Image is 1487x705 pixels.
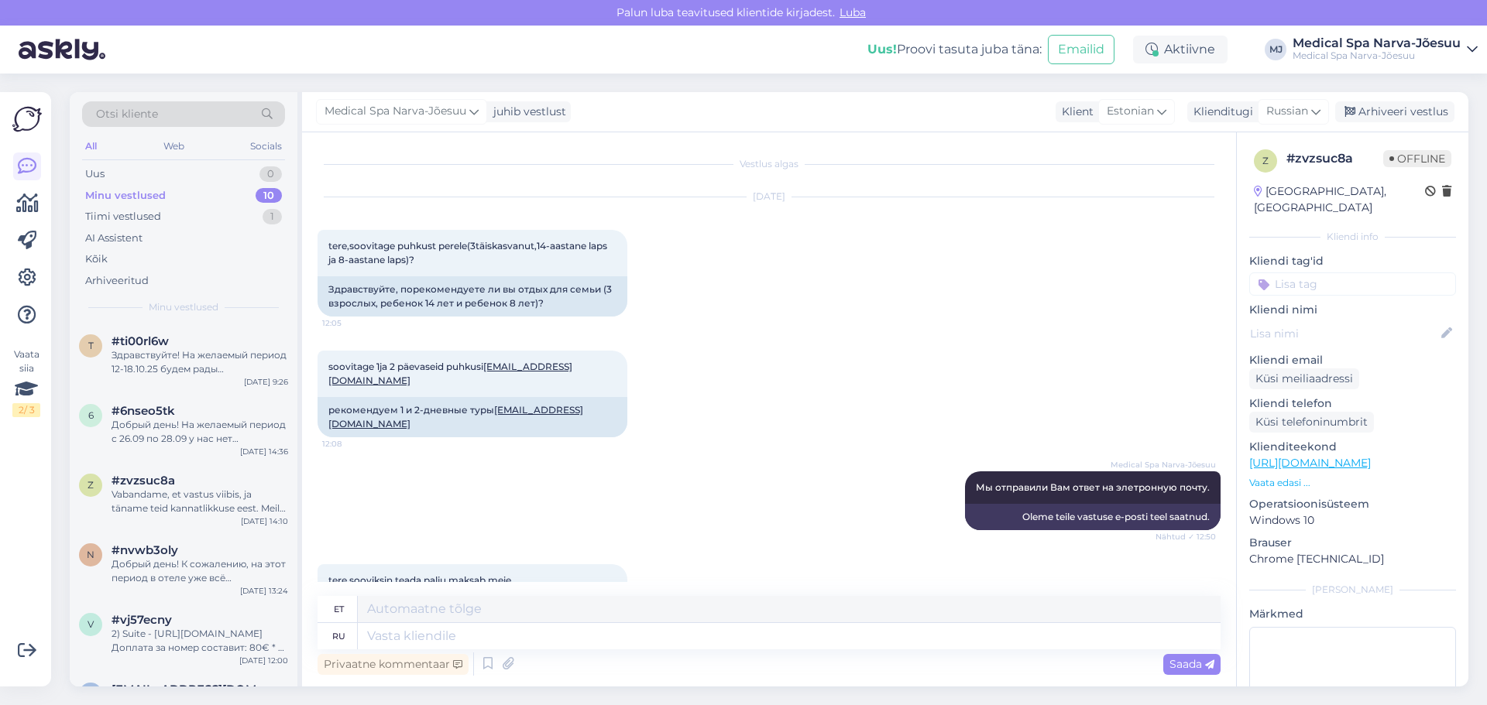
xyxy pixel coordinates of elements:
[12,347,40,417] div: Vaata siia
[328,240,610,265] span: tere,soovitage puhkust perele(3täiskasvanut,14-aastane laps ja 8-aastane laps)?
[88,409,94,421] span: 6
[1249,368,1359,389] div: Küsi meiliaadressi
[112,488,288,515] div: Vabandame, et vastus viibis, ja täname teid kannatlikkuse eest. Meil on hea meel broneerida teile...
[1249,583,1456,597] div: [PERSON_NAME]
[1249,272,1456,296] input: Lisa tag
[1249,496,1456,512] p: Operatsioonisüsteem
[1293,37,1461,50] div: Medical Spa Narva-Jõesuu
[88,479,94,491] span: z
[1266,103,1308,120] span: Russian
[259,166,282,182] div: 0
[332,623,345,649] div: ru
[1249,395,1456,412] p: Kliendi telefon
[1056,104,1094,120] div: Klient
[244,376,288,388] div: [DATE] 9:26
[1335,101,1454,122] div: Arhiveeri vestlus
[867,42,897,56] b: Uus!
[1107,103,1154,120] span: Estonian
[247,136,285,156] div: Socials
[12,104,42,134] img: Askly Logo
[12,403,40,417] div: 2 / 3
[85,166,105,182] div: Uus
[334,596,344,622] div: et
[263,209,282,224] div: 1
[1249,352,1456,368] p: Kliendi email
[88,618,94,630] span: v
[149,300,218,314] span: Minu vestlused
[318,397,627,437] div: рекомендуем 1 и 2-дневные туры
[1293,50,1461,62] div: Medical Spa Narva-Jõesuu
[82,136,100,156] div: All
[240,446,288,457] div: [DATE] 14:36
[867,40,1042,59] div: Proovi tasuta juba täna:
[1249,476,1456,490] p: Vaata edasi ...
[1254,183,1425,216] div: [GEOGRAPHIC_DATA], [GEOGRAPHIC_DATA]
[112,543,178,557] span: #nvwb3oly
[85,209,161,224] div: Tiimi vestlused
[1133,36,1228,63] div: Aktiivne
[112,683,273,696] span: olgak1004@gmail.com
[239,655,288,666] div: [DATE] 12:00
[835,5,871,19] span: Luba
[1249,412,1374,433] div: Küsi telefoninumbrit
[240,585,288,597] div: [DATE] 13:24
[1265,39,1286,60] div: MJ
[112,334,169,348] span: #ti00rl6w
[1286,149,1383,168] div: # zvzsuc8a
[1187,104,1253,120] div: Klienditugi
[85,252,108,267] div: Kõik
[1249,606,1456,622] p: Märkmed
[1249,253,1456,269] p: Kliendi tag'id
[976,481,1210,493] span: Мы отправили Вам ответ на элетронную почту.
[112,474,175,488] span: #zvzsuc8a
[318,157,1221,171] div: Vestlus algas
[318,190,1221,204] div: [DATE]
[1250,325,1438,342] input: Lisa nimi
[1249,551,1456,567] p: Chrome [TECHNICAL_ID]
[1249,439,1456,455] p: Klienditeekond
[112,348,288,376] div: Здравствуйте! На желаемый период 12-18.10.25 будем рады забронировать для Вас классический лечебн...
[1293,37,1478,62] a: Medical Spa Narva-JõesuuMedical Spa Narva-Jõesuu
[112,404,175,418] span: #6nseo5tk
[328,361,572,386] span: soovitage 1ja 2 päevaseid puhkusi
[85,273,149,289] div: Arhiveeritud
[1111,459,1216,471] span: Medical Spa Narva-Jõesuu
[965,504,1221,530] div: Oleme teile vastuse e-posti teel saatnud.
[85,188,166,204] div: Minu vestlused
[241,515,288,527] div: [DATE] 14:10
[88,340,94,351] span: t
[325,103,466,120] span: Medical Spa Narva-Jõesuu
[85,231,143,246] div: AI Assistent
[160,136,187,156] div: Web
[1156,531,1216,542] span: Nähtud ✓ 12:50
[1249,512,1456,529] p: Windows 10
[112,418,288,446] div: Добрый день! На желаемый период с 26.09 по 28.09 у нас нет стандартных одноместных номеров. Однак...
[112,627,288,655] div: 2) Suite - [URL][DOMAIN_NAME] Доплата за номер составит: 80€ * 2 ночи = 160€ Кроме того, можем пр...
[112,613,172,627] span: #vj57ecny
[328,574,613,628] span: tere sooviksin teada palju maksab meie perele(3täiskasvanut,14-aastane ja 8-aastanelaps)saabumise...
[112,557,288,585] div: Добрый день! К сожалению, на этот период в отеле уже всё забронировано. В октябре (если рассматри...
[318,276,627,317] div: Здравствуйте, порекомендуете ли вы отдых для семьи (3 взрослых, ребенок 14 лет и ребенок 8 лет)?
[96,106,158,122] span: Otsi kliente
[1383,150,1451,167] span: Offline
[1262,155,1269,166] span: z
[1249,456,1371,470] a: [URL][DOMAIN_NAME]
[1249,302,1456,318] p: Kliendi nimi
[322,438,380,450] span: 12:08
[87,549,94,560] span: n
[318,654,469,675] div: Privaatne kommentaar
[1249,535,1456,551] p: Brauser
[1048,35,1114,64] button: Emailid
[1249,230,1456,244] div: Kliendi info
[1169,657,1214,671] span: Saada
[256,188,282,204] div: 10
[322,317,380,329] span: 12:05
[487,104,566,120] div: juhib vestlust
